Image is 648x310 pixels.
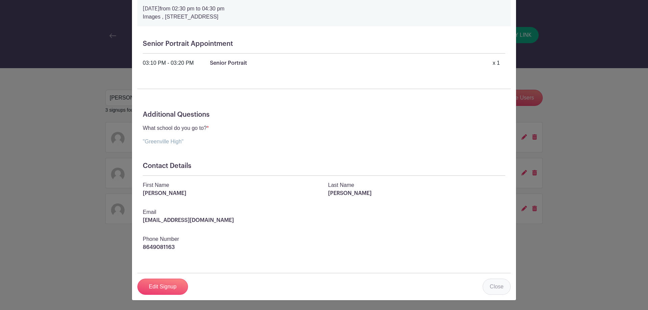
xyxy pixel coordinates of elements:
p: [PERSON_NAME] [328,189,505,197]
strong: [DATE] [143,6,160,11]
h5: Additional Questions [143,111,505,119]
p: What school do you go to? [143,124,209,132]
p: from 02:30 pm to 04:30 pm [143,5,505,13]
p: Last Name [328,181,505,189]
a: Edit Signup [137,279,188,295]
p: First Name [143,181,320,189]
p: Email [143,208,505,216]
p: Phone Number [143,235,505,243]
div: 03:10 PM - 03:20 PM [143,59,194,67]
a: Close [483,279,511,295]
p: "Greenville High" [143,138,209,146]
div: x 1 [493,59,500,67]
p: [PERSON_NAME] [143,189,320,197]
p: 8649081163 [143,243,505,251]
p: Images , [STREET_ADDRESS] [143,13,505,21]
h5: Senior Portrait Appointment [143,40,505,48]
h5: Contact Details [143,162,505,170]
p: [EMAIL_ADDRESS][DOMAIN_NAME] [143,216,505,224]
p: Senior Portrait [210,59,247,67]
